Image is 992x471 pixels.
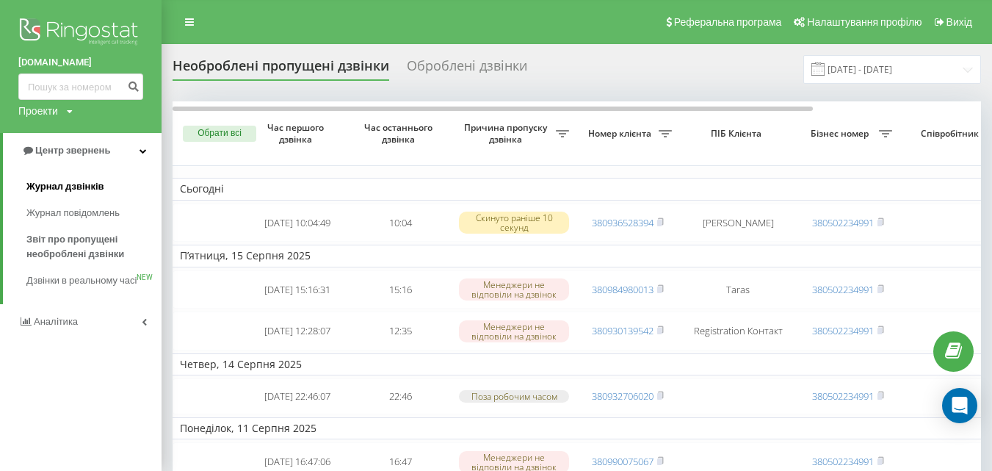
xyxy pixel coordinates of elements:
div: Проекти [18,104,58,118]
td: 15:16 [349,270,452,309]
span: Бізнес номер [804,128,879,140]
span: Час першого дзвінка [258,122,337,145]
span: Номер клієнта [584,128,659,140]
div: Менеджери не відповіли на дзвінок [459,320,569,342]
span: Налаштування профілю [807,16,922,28]
span: Центр звернень [35,145,110,156]
button: Обрати всі [183,126,256,142]
td: Taras [679,270,797,309]
a: 380932706020 [592,389,654,403]
div: Оброблені дзвінки [407,58,527,81]
div: Open Intercom Messenger [942,388,977,423]
td: [DATE] 15:16:31 [246,270,349,309]
a: 380502234991 [812,324,874,337]
span: Дзвінки в реальному часі [26,273,137,288]
span: ПІБ Клієнта [692,128,784,140]
td: 12:35 [349,312,452,350]
a: Дзвінки в реальному часіNEW [26,267,162,294]
span: Аналiтика [34,316,78,327]
td: 22:46 [349,378,452,414]
div: Скинуто раніше 10 секунд [459,212,569,234]
td: [DATE] 12:28:07 [246,312,349,350]
a: 380502234991 [812,283,874,296]
span: Вихід [946,16,972,28]
a: 380502234991 [812,389,874,403]
a: 380936528394 [592,216,654,229]
a: 380984980013 [592,283,654,296]
a: [DOMAIN_NAME] [18,55,143,70]
a: Журнал дзвінків [26,173,162,200]
a: 380502234991 [812,455,874,468]
td: Registration Контакт [679,312,797,350]
td: 10:04 [349,204,452,242]
div: Поза робочим часом [459,390,569,403]
td: [PERSON_NAME] [679,204,797,242]
span: Звіт про пропущені необроблені дзвінки [26,232,154,262]
div: Менеджери не відповіли на дзвінок [459,278,569,301]
span: Час останнього дзвінка [361,122,440,145]
img: Ringostat logo [18,15,143,51]
a: Центр звернень [3,133,162,168]
td: [DATE] 22:46:07 [246,378,349,414]
input: Пошук за номером [18,73,143,100]
div: Необроблені пропущені дзвінки [173,58,389,81]
a: 380990075067 [592,455,654,468]
span: Журнал повідомлень [26,206,120,220]
span: Журнал дзвінків [26,179,104,194]
a: Журнал повідомлень [26,200,162,226]
a: Звіт про пропущені необроблені дзвінки [26,226,162,267]
a: 380930139542 [592,324,654,337]
span: Причина пропуску дзвінка [459,122,556,145]
span: Реферальна програма [674,16,782,28]
td: [DATE] 10:04:49 [246,204,349,242]
a: 380502234991 [812,216,874,229]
